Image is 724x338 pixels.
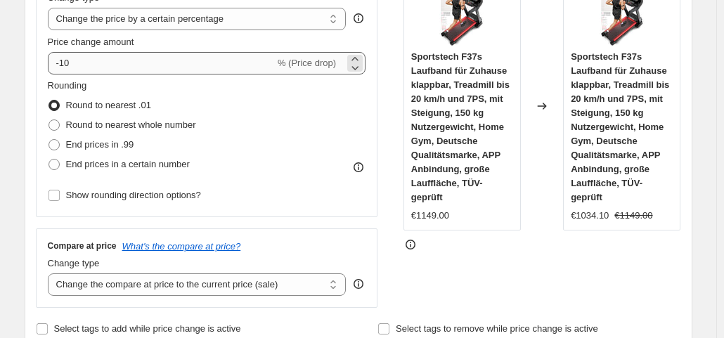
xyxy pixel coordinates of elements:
[351,11,366,25] div: help
[54,323,241,334] span: Select tags to add while price change is active
[48,80,87,91] span: Rounding
[66,100,151,110] span: Round to nearest .01
[48,37,134,47] span: Price change amount
[66,139,134,150] span: End prices in .99
[48,240,117,252] h3: Compare at price
[122,241,241,252] button: What's the compare at price?
[571,209,609,223] div: €1034.10
[66,190,201,200] span: Show rounding direction options?
[278,58,336,68] span: % (Price drop)
[571,51,669,202] span: Sportstech F37s Laufband für Zuhause klappbar, Treadmill bis 20 km/h und 7PS, mit Steigung, 150 k...
[48,258,100,268] span: Change type
[614,209,652,223] strike: €1149.00
[351,277,366,291] div: help
[396,323,598,334] span: Select tags to remove while price change is active
[66,159,190,169] span: End prices in a certain number
[411,51,510,202] span: Sportstech F37s Laufband für Zuhause klappbar, Treadmill bis 20 km/h und 7PS, mit Steigung, 150 k...
[66,119,196,130] span: Round to nearest whole number
[48,52,275,74] input: -15
[411,209,449,223] div: €1149.00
